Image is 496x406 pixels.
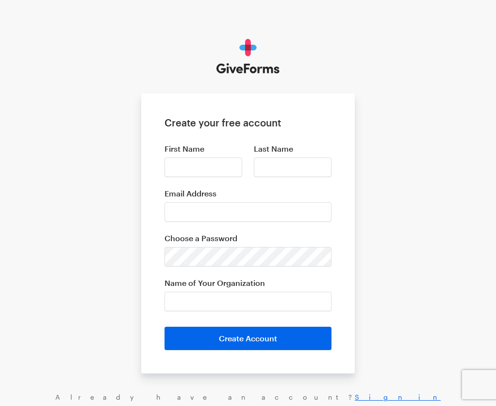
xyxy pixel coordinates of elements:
[165,117,331,128] h1: Create your free account
[355,393,441,401] a: Sign in
[165,189,331,198] label: Email Address
[10,393,486,402] div: Already have an account?
[165,278,331,288] label: Name of Your Organization
[165,144,242,154] label: First Name
[165,233,331,243] label: Choose a Password
[216,39,280,74] img: GiveForms
[254,144,331,154] label: Last Name
[165,327,331,350] button: Create Account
